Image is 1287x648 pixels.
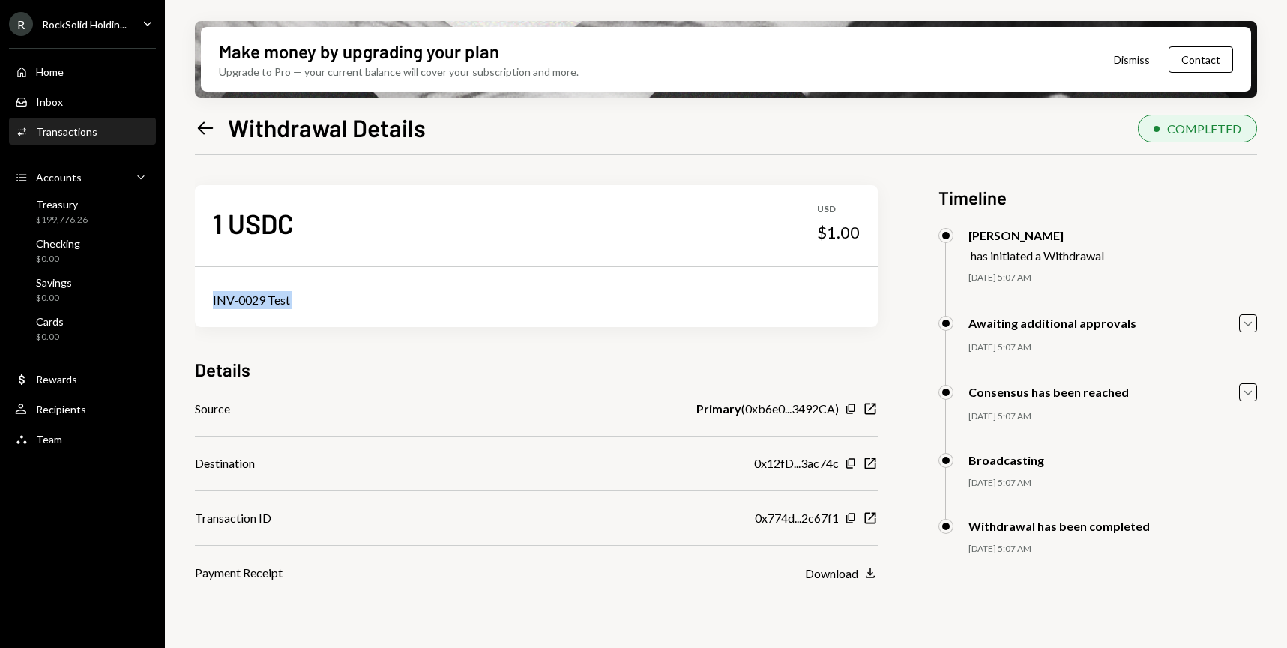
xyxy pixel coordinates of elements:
[755,509,839,527] div: 0x774d...2c67f1
[219,39,499,64] div: Make money by upgrading your plan
[968,410,1257,423] div: [DATE] 5:07 AM
[219,64,579,79] div: Upgrade to Pro — your current balance will cover your subscription and more.
[968,477,1257,490] div: [DATE] 5:07 AM
[696,400,839,418] div: ( 0xb6e0...3492CA )
[195,357,250,382] h3: Details
[9,88,156,115] a: Inbox
[968,271,1257,284] div: [DATE] 5:07 AM
[9,271,156,307] a: Savings$0.00
[228,112,426,142] h1: Withdrawal Details
[968,316,1136,330] div: Awaiting additional approvals
[36,315,64,328] div: Cards
[9,193,156,229] a: Treasury$199,776.26
[9,118,156,145] a: Transactions
[213,291,860,309] div: INV-0029 Test
[968,228,1104,242] div: [PERSON_NAME]
[36,276,72,289] div: Savings
[42,18,127,31] div: RockSolid Holdin...
[754,454,839,472] div: 0x12fD...3ac74c
[696,400,741,418] b: Primary
[36,214,88,226] div: $199,776.26
[36,253,80,265] div: $0.00
[805,565,878,582] button: Download
[213,206,294,240] div: 1 USDC
[817,203,860,216] div: USD
[9,310,156,346] a: Cards$0.00
[36,403,86,415] div: Recipients
[968,385,1129,399] div: Consensus has been reached
[36,331,64,343] div: $0.00
[1095,42,1169,77] button: Dismiss
[195,509,271,527] div: Transaction ID
[971,248,1104,262] div: has initiated a Withdrawal
[36,125,97,138] div: Transactions
[36,171,82,184] div: Accounts
[9,58,156,85] a: Home
[817,222,860,243] div: $1.00
[968,543,1257,556] div: [DATE] 5:07 AM
[9,163,156,190] a: Accounts
[195,564,283,582] div: Payment Receipt
[9,395,156,422] a: Recipients
[805,566,858,580] div: Download
[968,519,1150,533] div: Withdrawal has been completed
[36,237,80,250] div: Checking
[195,454,255,472] div: Destination
[36,65,64,78] div: Home
[968,453,1044,467] div: Broadcasting
[36,373,77,385] div: Rewards
[36,433,62,445] div: Team
[36,95,63,108] div: Inbox
[9,365,156,392] a: Rewards
[1169,46,1233,73] button: Contact
[36,198,88,211] div: Treasury
[938,185,1257,210] h3: Timeline
[9,232,156,268] a: Checking$0.00
[195,400,230,418] div: Source
[968,341,1257,354] div: [DATE] 5:07 AM
[36,292,72,304] div: $0.00
[9,12,33,36] div: R
[9,425,156,452] a: Team
[1167,121,1241,136] div: COMPLETED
